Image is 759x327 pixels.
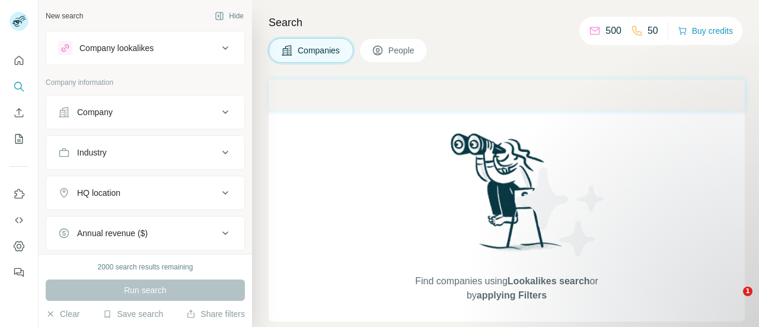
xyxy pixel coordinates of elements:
[298,45,341,56] span: Companies
[445,130,569,262] img: Surfe Illustration - Woman searching with binoculars
[9,102,28,123] button: Enrich CSV
[46,308,79,320] button: Clear
[743,287,752,296] span: 1
[678,23,733,39] button: Buy credits
[79,42,154,54] div: Company lookalikes
[46,11,83,21] div: New search
[206,7,252,25] button: Hide
[46,219,244,247] button: Annual revenue ($)
[46,34,244,62] button: Company lookalikes
[9,183,28,205] button: Use Surfe on LinkedIn
[186,308,245,320] button: Share filters
[77,227,148,239] div: Annual revenue ($)
[9,50,28,71] button: Quick start
[269,80,745,111] iframe: Banner
[9,128,28,150] button: My lists
[9,262,28,283] button: Feedback
[477,290,547,300] span: applying Filters
[46,77,245,88] p: Company information
[103,308,163,320] button: Save search
[77,106,113,118] div: Company
[388,45,416,56] span: People
[508,276,590,286] span: Lookalikes search
[77,147,107,158] div: Industry
[719,287,747,315] iframe: Intercom live chat
[46,98,244,126] button: Company
[648,24,658,38] p: 50
[605,24,621,38] p: 500
[77,187,120,199] div: HQ location
[98,262,193,272] div: 2000 search results remaining
[412,274,601,303] span: Find companies using or by
[46,138,244,167] button: Industry
[9,209,28,231] button: Use Surfe API
[9,76,28,97] button: Search
[507,158,614,265] img: Surfe Illustration - Stars
[46,179,244,207] button: HQ location
[269,14,745,31] h4: Search
[9,236,28,257] button: Dashboard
